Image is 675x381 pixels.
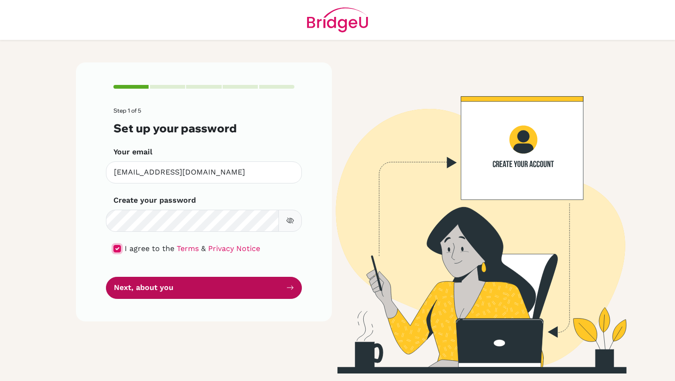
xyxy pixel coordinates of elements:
button: Next, about you [106,277,302,299]
span: I agree to the [125,244,174,253]
a: Terms [177,244,199,253]
h3: Set up your password [113,122,294,135]
label: Your email [113,146,152,158]
a: Privacy Notice [208,244,260,253]
span: Step 1 of 5 [113,107,141,114]
label: Create your password [113,195,196,206]
span: & [201,244,206,253]
input: Insert your email* [106,161,302,183]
